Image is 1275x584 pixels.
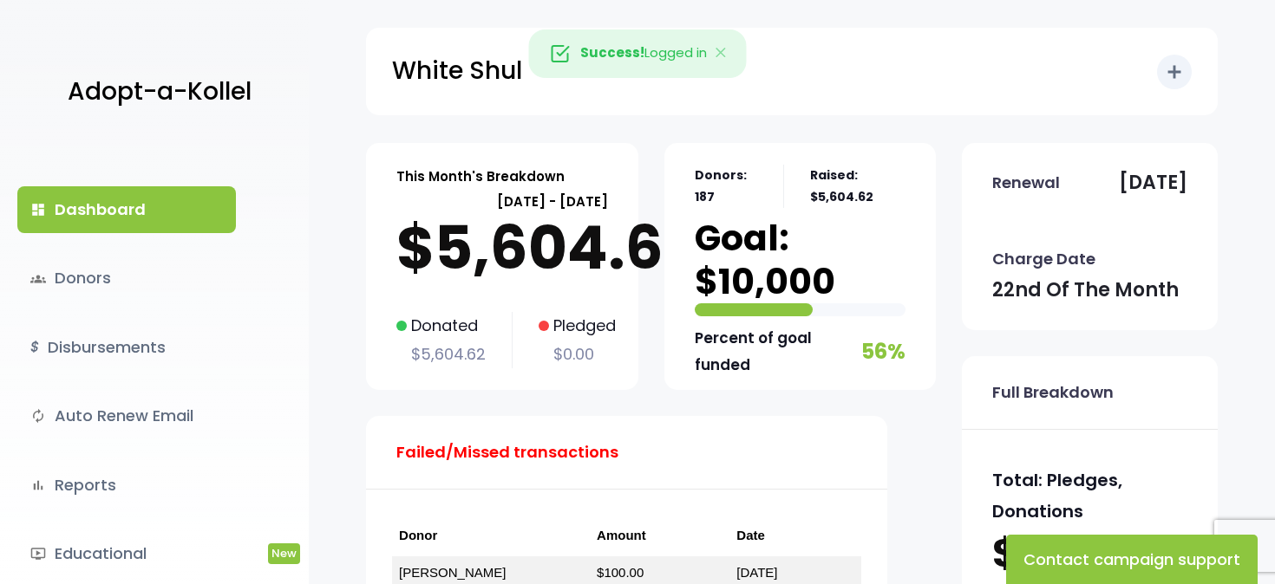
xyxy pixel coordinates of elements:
[17,462,236,509] a: bar_chartReports
[396,213,608,282] p: $5,604.62
[17,393,236,439] a: autorenewAuto Renew Email
[580,43,644,62] strong: Success!
[729,516,861,556] th: Date
[529,29,747,78] div: Logged in
[539,341,616,368] p: $0.00
[531,55,598,88] a: Visit Site
[17,530,236,577] a: ondemand_videoEducationalNew
[396,438,618,466] p: Failed/Missed transactions
[396,190,608,213] p: [DATE] - [DATE]
[30,335,39,360] i: $
[17,255,236,302] a: groupsDonors
[992,245,1095,273] p: Charge Date
[392,516,590,556] th: Donor
[59,50,252,134] a: Adopt-a-Kollel
[696,30,746,77] button: Close
[590,516,729,556] th: Amount
[1157,55,1192,89] button: add
[695,325,858,378] p: Percent of goal funded
[392,49,522,93] p: White Shul
[695,165,757,208] p: Donors: 187
[399,565,506,580] a: [PERSON_NAME]
[695,217,906,303] p: Goal: $10,000
[396,341,486,368] p: $5,604.62
[268,543,300,563] span: New
[17,186,236,233] a: dashboardDashboard
[810,165,906,208] p: Raised: $5,604.62
[992,379,1114,406] p: Full Breakdown
[17,324,236,371] a: $Disbursements
[992,169,1060,197] p: Renewal
[992,273,1179,308] p: 22nd of the month
[992,464,1187,527] p: Total: Pledges, Donations
[30,477,46,493] i: bar_chart
[1164,62,1185,82] i: add
[68,70,252,114] p: Adopt-a-Kollel
[539,312,616,340] p: Pledged
[736,565,777,580] a: [DATE]
[30,202,46,217] i: dashboard
[396,312,486,340] p: Donated
[396,165,565,188] p: This Month's Breakdown
[30,271,46,287] span: groups
[1119,165,1187,200] p: [DATE]
[861,333,906,370] p: 56%
[30,408,46,424] i: autorenew
[1006,535,1258,584] button: Contact campaign support
[597,565,644,580] a: $100.00
[992,527,1187,581] p: $65,855.48
[30,546,46,561] i: ondemand_video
